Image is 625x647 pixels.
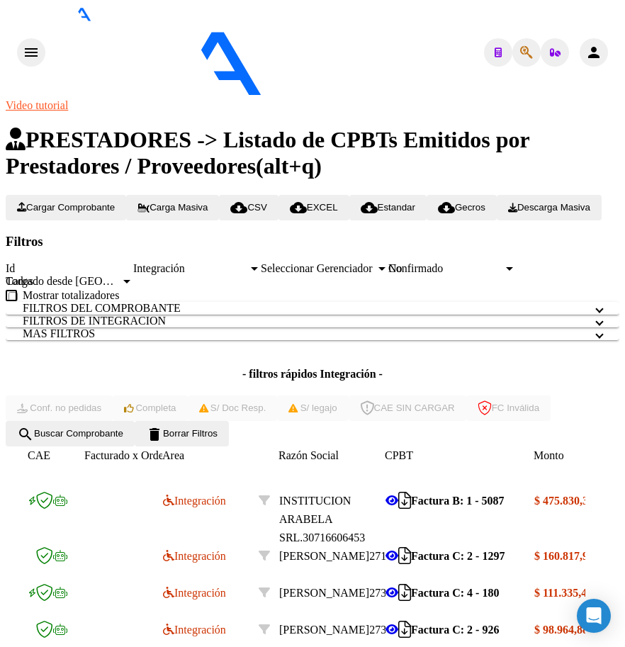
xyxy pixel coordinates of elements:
img: Logo SAAS [45,21,381,96]
button: Cargar Comprobante [6,195,126,220]
span: Todos [6,275,33,287]
div: 27180295831 [279,547,385,566]
span: Facturado x Orden De [84,449,186,461]
mat-expansion-panel-header: MAS FILTROS [6,327,619,340]
mat-panel-title: MAS FILTROS [23,327,585,340]
span: - fosforo [381,86,424,99]
span: S/ legajo [288,403,337,413]
span: Integración [133,262,185,274]
span: No [388,262,402,274]
span: Gecros [438,202,485,213]
mat-expansion-panel-header: FILTROS DEL COMPROBANTE [6,302,619,315]
strong: $ 111.335,49 [534,587,592,599]
app-download-masive: Descarga masiva de comprobantes (adjuntos) [497,201,602,213]
button: Carga Masiva [126,195,219,220]
strong: $ 160.817,93 [534,550,594,562]
button: CAE SIN CARGAR [349,395,466,421]
mat-icon: delete [146,426,163,443]
mat-icon: person [585,44,602,61]
button: Conf. no pedidas [6,395,113,421]
a: Video tutorial [6,99,68,111]
div: 27323795490 [279,584,385,602]
button: Buscar Comprobante [6,421,135,446]
mat-expansion-panel-header: FILTROS DE INTEGRACION [6,315,619,327]
span: Cargar Comprobante [17,202,115,213]
strong: $ 475.830,36 [534,495,594,507]
datatable-header-cell: Area [162,446,258,465]
button: EXCEL [278,195,349,220]
span: Seleccionar Gerenciador [261,262,376,275]
span: Completa [124,403,176,413]
mat-panel-title: FILTROS DEL COMPROBANTE [23,302,585,315]
i: Descargar documento [398,629,411,630]
button: S/ Doc Resp. [188,395,278,421]
span: Integración [163,587,226,599]
strong: Factura C: 2 - 1297 [411,550,505,562]
button: Descarga Masiva [497,195,602,220]
span: Monto [534,449,564,461]
strong: Factura C: 4 - 180 [411,587,499,599]
span: Integración [163,624,226,636]
mat-icon: cloud_download [290,199,307,216]
span: CPBT [385,449,413,461]
button: Completa [113,395,187,421]
datatable-header-cell: Monto [534,446,619,465]
h3: Filtros [6,234,619,249]
span: Area [162,449,184,461]
span: Razón Social [278,449,339,461]
strong: Factura C: 2 - 926 [411,624,499,636]
span: Estandar [361,202,415,213]
span: Conf. no pedidas [17,403,101,413]
mat-panel-title: FILTROS DE INTEGRACION [23,315,585,327]
i: Descargar documento [398,592,411,593]
span: Buscar Comprobante [17,428,123,439]
span: Descarga Masiva [508,202,590,213]
span: INSTITUCION ARABELA SRL. [279,495,351,544]
span: FC Inválida [478,403,539,413]
span: CAE SIN CARGAR [360,403,455,413]
datatable-header-cell: CAE [28,446,84,465]
span: Borrar Filtros [146,428,218,439]
button: FC Inválida [466,395,551,421]
span: Integración [163,550,226,562]
datatable-header-cell: Facturado x Orden De [84,446,162,465]
mat-icon: cloud_download [438,199,455,216]
span: CSV [230,202,266,213]
span: PRESTADORES -> Listado de CPBTs Emitidos por Prestadores / Proveedores [6,127,529,179]
div: Open Intercom Messenger [577,599,611,633]
span: EXCEL [290,202,338,213]
mat-icon: menu [23,44,40,61]
mat-icon: cloud_download [230,199,247,216]
span: [PERSON_NAME] [279,624,369,636]
strong: Factura B: 1 - 5087 [411,495,505,507]
span: S/ Doc Resp. [199,403,266,413]
span: Mostrar totalizadores [23,289,119,302]
button: Estandar [349,195,427,220]
span: CAE [28,449,50,461]
span: (alt+q) [256,153,322,179]
strong: $ 98.964,88 [534,624,588,636]
button: Borrar Filtros [135,421,229,446]
mat-icon: search [17,426,34,443]
i: Descargar documento [398,500,411,501]
div: 27322657086 [279,621,385,639]
i: Descargar documento [398,556,411,556]
button: Gecros [427,195,497,220]
span: Carga Masiva [137,202,208,213]
input: Mostrar totalizadores [9,292,18,301]
mat-icon: cloud_download [361,199,378,216]
span: [PERSON_NAME] [279,587,369,599]
datatable-header-cell: Razón Social [278,446,385,465]
div: 30716606453 [279,492,385,547]
span: [PERSON_NAME] [279,550,369,562]
h4: - filtros rápidos Integración - [6,368,619,381]
button: CSV [219,195,278,220]
datatable-header-cell: CPBT [385,446,534,465]
span: Integración [163,495,226,507]
button: S/ legajo [277,395,348,421]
